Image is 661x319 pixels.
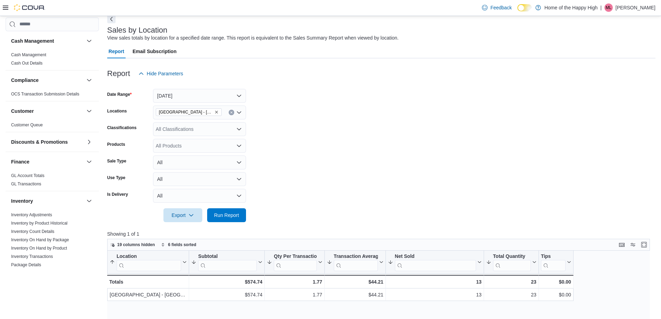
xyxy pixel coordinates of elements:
div: Compliance [6,90,99,101]
label: Products [107,142,125,147]
span: Email Subscription [133,44,177,58]
button: Open list of options [236,126,242,132]
a: Inventory Count Details [11,229,54,234]
div: View sales totals by location for a specified date range. This report is equivalent to the Sales ... [107,34,399,42]
span: Inventory Adjustments [11,212,52,218]
span: Run Report [214,212,239,219]
span: OCS Transaction Submission Details [11,91,79,97]
span: Inventory Transactions [11,254,53,259]
div: $574.74 [191,278,262,286]
div: $0.00 [541,278,571,286]
div: $44.21 [327,278,383,286]
label: Is Delivery [107,192,128,197]
a: OCS Transaction Submission Details [11,92,79,96]
span: Export [168,208,198,222]
h3: Customer [11,108,34,115]
span: Cash Management [11,52,46,58]
div: $44.21 [327,291,383,299]
label: Use Type [107,175,125,181]
div: Total Quantity [493,253,531,260]
button: 19 columns hidden [108,241,158,249]
button: Remove Battleford - Battleford Crossing - Fire & Flower from selection in this group [214,110,219,114]
button: Discounts & Promotions [11,138,84,145]
div: Transaction Average [333,253,378,260]
span: Inventory On Hand by Product [11,245,67,251]
div: Total Quantity [493,253,531,271]
button: Run Report [207,208,246,222]
button: Finance [85,158,93,166]
button: All [153,156,246,169]
div: Inventory [6,211,99,313]
div: Customer [6,121,99,132]
span: Customer Queue [11,122,43,128]
div: Location [117,253,181,260]
button: Location [110,253,187,271]
button: Cash Management [11,37,84,44]
button: All [153,189,246,203]
span: Inventory by Product Historical [11,220,68,226]
h3: Report [107,69,130,78]
button: Net Sold [388,253,482,271]
span: ML [606,3,612,12]
input: Dark Mode [517,4,532,11]
div: 23 [486,291,536,299]
a: Package Details [11,262,41,267]
div: 13 [388,278,482,286]
button: Subtotal [191,253,262,271]
div: Net Sold [395,253,476,271]
div: Subtotal [198,253,257,260]
h3: Inventory [11,198,33,204]
span: 19 columns hidden [117,242,155,247]
span: Report [109,44,124,58]
img: Cova [14,4,45,11]
div: Location [117,253,181,271]
div: Cash Management [6,51,99,70]
button: Customer [85,107,93,115]
label: Date Range [107,92,132,97]
button: Inventory [85,197,93,205]
button: Keyboard shortcuts [618,241,626,249]
button: Display options [629,241,637,249]
button: Open list of options [236,143,242,149]
p: Home of the Happy High [544,3,598,12]
div: $0.00 [541,291,571,299]
h3: Finance [11,158,29,165]
h3: Compliance [11,77,39,84]
h3: Sales by Location [107,26,168,34]
div: Qty Per Transaction [274,253,316,260]
button: [DATE] [153,89,246,103]
button: Finance [11,158,84,165]
button: Tips [541,253,571,271]
p: [PERSON_NAME] [616,3,655,12]
button: Open list of options [236,110,242,115]
h3: Cash Management [11,37,54,44]
button: Transaction Average [327,253,383,271]
div: Marsha Lewis [604,3,613,12]
button: All [153,172,246,186]
label: Locations [107,108,127,114]
a: Customer Queue [11,123,43,127]
p: | [600,3,602,12]
button: Inventory [11,198,84,204]
span: Cash Out Details [11,60,43,66]
button: Compliance [85,76,93,84]
span: GL Account Totals [11,173,44,178]
span: Package Details [11,262,41,268]
span: Package History [11,270,41,276]
button: 6 fields sorted [158,241,199,249]
button: Export [163,208,202,222]
span: Hide Parameters [147,70,183,77]
p: Showing 1 of 1 [107,230,655,237]
a: Cash Out Details [11,61,43,66]
div: Tips [541,253,566,260]
button: Discounts & Promotions [85,138,93,146]
div: 1.77 [267,278,322,286]
a: GL Transactions [11,182,41,186]
button: Qty Per Transaction [267,253,322,271]
a: Inventory Adjustments [11,212,52,217]
button: Enter fullscreen [640,241,648,249]
button: Customer [11,108,84,115]
div: 1.77 [267,291,322,299]
a: Inventory On Hand by Product [11,246,67,251]
div: $574.74 [191,291,262,299]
